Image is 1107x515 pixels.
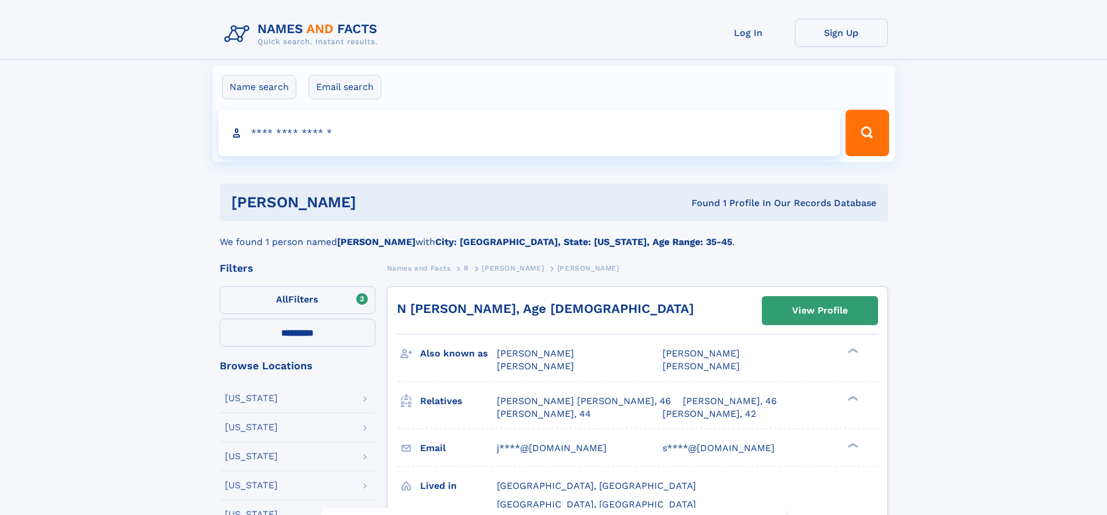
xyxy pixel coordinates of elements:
[464,264,469,272] span: R
[846,110,889,156] button: Search Button
[762,297,877,325] a: View Profile
[792,297,848,324] div: View Profile
[220,286,375,314] label: Filters
[557,264,619,272] span: [PERSON_NAME]
[420,391,497,411] h3: Relatives
[276,294,288,305] span: All
[497,348,574,359] span: [PERSON_NAME]
[482,264,544,272] span: [PERSON_NAME]
[387,261,451,275] a: Names and Facts
[220,19,387,50] img: Logo Names and Facts
[497,408,591,420] a: [PERSON_NAME], 44
[497,480,696,491] span: [GEOGRAPHIC_DATA], [GEOGRAPHIC_DATA]
[220,221,888,249] div: We found 1 person named with .
[497,499,696,510] span: [GEOGRAPHIC_DATA], [GEOGRAPHIC_DATA]
[662,408,756,420] a: [PERSON_NAME], 42
[220,263,375,273] div: Filters
[845,347,859,355] div: ❯
[309,75,381,99] label: Email search
[845,441,859,449] div: ❯
[420,476,497,496] h3: Lived in
[845,394,859,402] div: ❯
[497,395,671,408] a: [PERSON_NAME] [PERSON_NAME], 46
[497,361,574,372] span: [PERSON_NAME]
[482,261,544,275] a: [PERSON_NAME]
[795,19,888,47] a: Sign Up
[225,452,278,461] div: [US_STATE]
[225,394,278,403] div: [US_STATE]
[662,348,740,359] span: [PERSON_NAME]
[337,236,415,247] b: [PERSON_NAME]
[420,438,497,458] h3: Email
[225,481,278,490] div: [US_STATE]
[420,344,497,363] h3: Also known as
[435,236,732,247] b: City: [GEOGRAPHIC_DATA], State: [US_STATE], Age Range: 35-45
[220,361,375,371] div: Browse Locations
[702,19,795,47] a: Log In
[222,75,296,99] label: Name search
[231,195,524,210] h1: [PERSON_NAME]
[464,261,469,275] a: R
[218,110,841,156] input: search input
[524,197,876,210] div: Found 1 Profile In Our Records Database
[225,423,278,432] div: [US_STATE]
[683,395,777,408] a: [PERSON_NAME], 46
[397,301,694,316] a: N [PERSON_NAME], Age [DEMOGRAPHIC_DATA]
[662,361,740,372] span: [PERSON_NAME]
